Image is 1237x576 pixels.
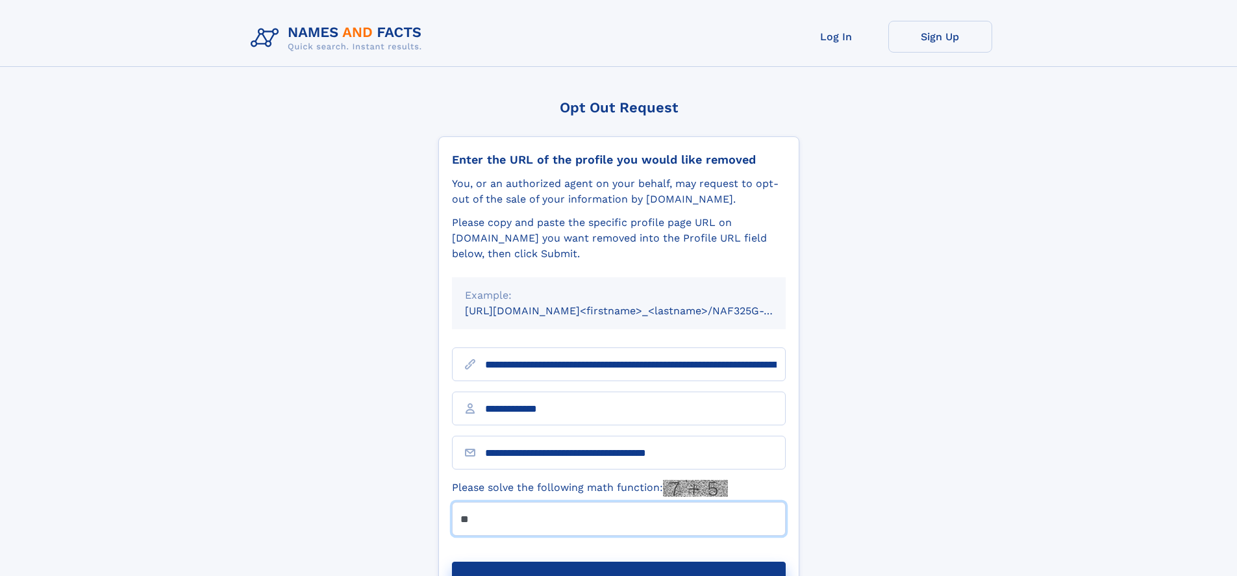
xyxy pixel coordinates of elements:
[784,21,888,53] a: Log In
[465,305,810,317] small: [URL][DOMAIN_NAME]<firstname>_<lastname>/NAF325G-xxxxxxxx
[465,288,773,303] div: Example:
[245,21,432,56] img: Logo Names and Facts
[452,176,786,207] div: You, or an authorized agent on your behalf, may request to opt-out of the sale of your informatio...
[888,21,992,53] a: Sign Up
[452,215,786,262] div: Please copy and paste the specific profile page URL on [DOMAIN_NAME] you want removed into the Pr...
[438,99,799,116] div: Opt Out Request
[452,480,728,497] label: Please solve the following math function:
[452,153,786,167] div: Enter the URL of the profile you would like removed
